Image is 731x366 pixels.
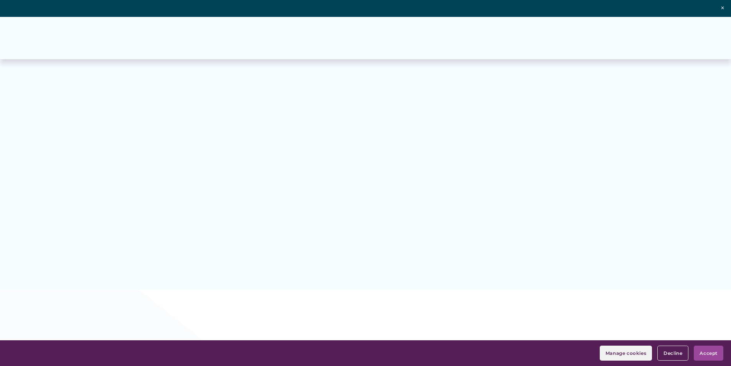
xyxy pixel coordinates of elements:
button: Manage cookies [600,346,652,361]
button: Accept [694,346,723,361]
span: Accept [700,350,718,356]
button: Decline [657,346,688,361]
span: Manage cookies [606,350,646,356]
span: Decline [663,350,682,356]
